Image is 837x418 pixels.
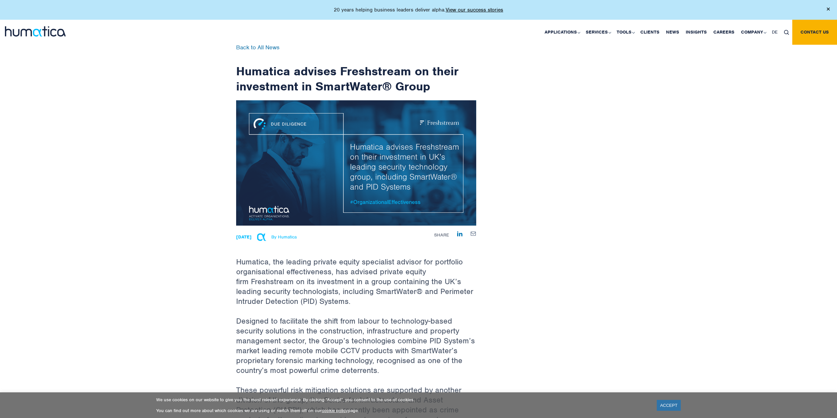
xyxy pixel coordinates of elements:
a: View our success stories [446,7,503,13]
img: logo [5,26,66,37]
img: mailby [471,232,476,236]
a: Tools [613,20,637,45]
span: By Humatica [271,234,297,240]
p: We use cookies on our website to give you the most relevant experience. By clicking “Accept”, you... [156,397,649,403]
a: Back to All News [236,44,280,51]
a: Careers [710,20,738,45]
a: Contact us [792,20,837,45]
a: Insights [682,20,710,45]
h1: Humatica advises Freshstream on their investment in SmartWater® Group [236,45,476,94]
a: Share on LinkedIn [457,231,462,236]
a: Share by E-Mail [471,231,476,236]
a: Company [738,20,769,45]
a: News [663,20,682,45]
a: Services [582,20,613,45]
strong: [DATE] [236,234,252,240]
a: Clients [637,20,663,45]
a: Applications [541,20,582,45]
a: cookie policy [322,408,348,413]
img: search_icon [784,30,789,35]
span: Humatica, the leading private equity specialist advisor for portfolio organisational effectivenes... [236,257,473,306]
p: You can find out more about which cookies we are using or switch them off on our page. [156,408,649,413]
a: DE [769,20,781,45]
img: Michael Hillington [255,231,268,244]
span: Share [434,232,449,238]
span: Designed to facilitate the shift from labour to technology-based security solutions in the constr... [236,316,475,375]
img: Share on LinkedIn [457,231,462,236]
img: ndetails [236,100,476,226]
p: 20 years helping business leaders deliver alpha. [334,7,503,13]
span: DE [772,29,777,35]
a: ACCEPT [657,400,681,411]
